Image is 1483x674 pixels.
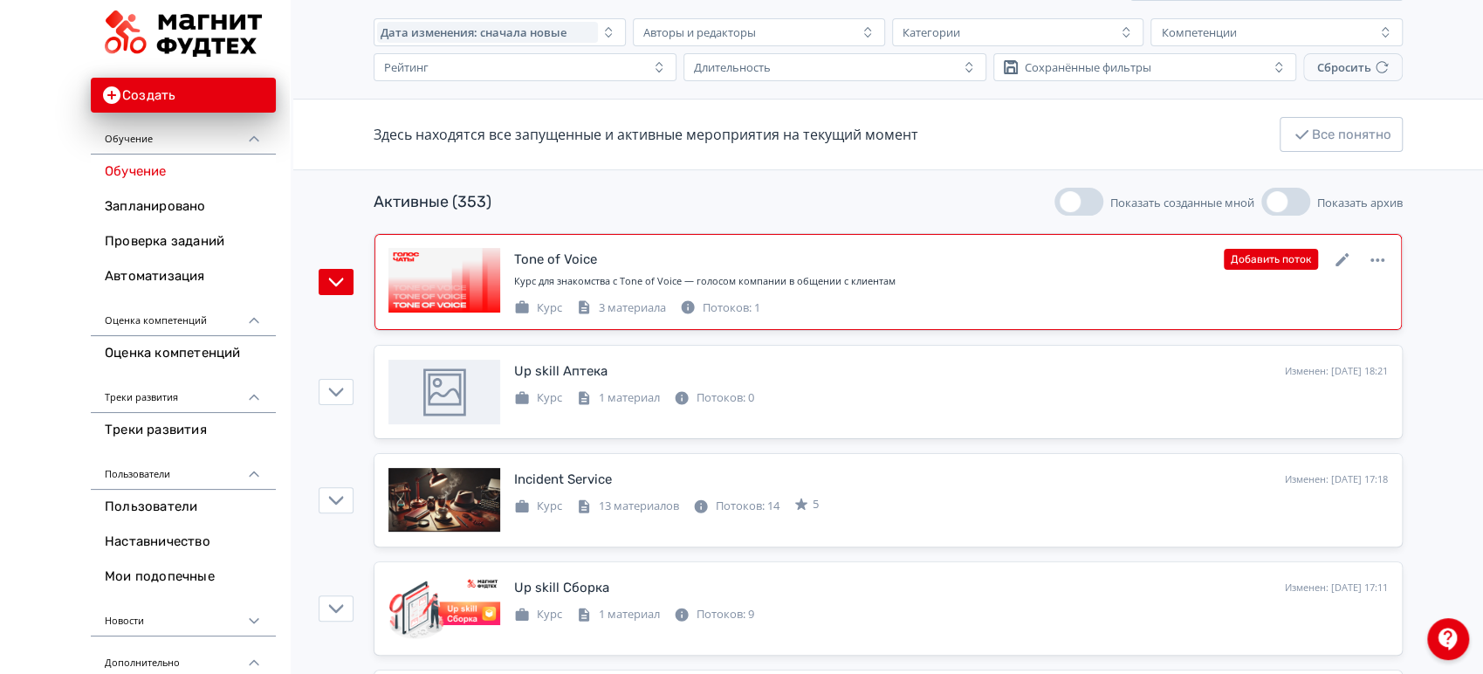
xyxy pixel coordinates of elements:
div: Потоков: 0 [674,389,754,407]
span: 5 [813,496,819,513]
div: Компетенции [1161,25,1236,39]
span: Показать созданные мной [1110,195,1254,210]
button: Длительность [683,53,986,81]
div: Изменен: [DATE] 17:11 [1285,581,1388,595]
div: Up skill Аптека [514,361,608,382]
div: Здесь находятся все запущенные и активные мероприятия на текущий момент [374,124,918,145]
div: Tone of Voice [514,250,597,270]
div: 1 материал [576,606,660,623]
a: Наставничество [91,525,276,560]
div: Треки развития [91,371,276,413]
div: Пользователи [91,448,276,490]
div: Курс [514,606,562,623]
div: 1 материал [576,389,660,407]
a: Обучение [91,155,276,189]
button: Категории [892,18,1144,46]
div: 3 материала [576,299,666,317]
div: Сохранённые фильтры [1025,60,1151,74]
div: Up skill Сборка [514,578,609,598]
button: Создать [91,78,276,113]
div: Обучение [91,113,276,155]
button: Все понятно [1280,117,1403,152]
span: Показать архив [1317,195,1403,210]
a: Оценка компетенций [91,336,276,371]
div: Длительность [694,60,771,74]
div: 13 материалов [576,498,679,515]
a: Проверка заданий [91,224,276,259]
div: Активные (353) [374,190,491,214]
div: Изменен: [DATE] 17:18 [1285,472,1388,487]
div: Авторы и редакторы [643,25,756,39]
div: Курс [514,299,562,317]
button: Сохранённые фильтры [993,53,1296,81]
button: Сбросить [1303,53,1403,81]
button: Добавить поток [1224,249,1318,270]
a: Автоматизация [91,259,276,294]
button: Дата изменения: сначала новые [374,18,626,46]
div: Рейтинг [384,60,429,74]
div: Потоков: 14 [693,498,779,515]
div: Изменен: [DATE] 18:21 [1285,364,1388,379]
div: Категории [903,25,960,39]
a: Пользователи [91,490,276,525]
a: Запланировано [91,189,276,224]
div: Потоков: 9 [674,606,754,623]
div: Курс [514,389,562,407]
div: Курс для знакомства с Tone of Voice — голосом компании в общении с клиентам [514,274,1388,289]
div: Incident Service [514,470,612,490]
button: Авторы и редакторы [633,18,885,46]
div: Новости [91,595,276,636]
span: Дата изменения: сначала новые [381,25,566,39]
div: Курс [514,498,562,515]
button: Рейтинг [374,53,676,81]
a: Мои подопечные [91,560,276,595]
button: Компетенции [1150,18,1403,46]
div: Оценка компетенций [91,294,276,336]
img: https://files.teachbase.ru/system/slaveaccount/52152/logo/medium-aa5ec3a18473e9a8d3a167ef8955dcbc... [105,10,262,57]
div: Потоков: 1 [680,299,760,317]
a: Треки развития [91,413,276,448]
